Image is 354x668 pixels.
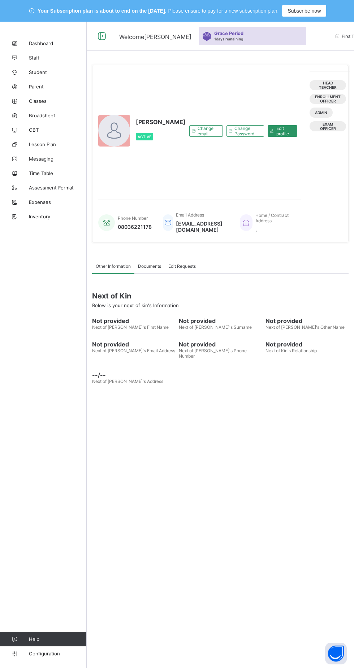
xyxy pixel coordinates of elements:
[29,199,87,205] span: Expenses
[214,37,243,41] span: 1 days remaining
[29,156,87,162] span: Messaging
[168,263,196,269] span: Edit Requests
[29,185,87,191] span: Assessment Format
[202,32,211,41] img: sticker-purple.71386a28dfed39d6af7621340158ba97.svg
[92,379,163,384] span: Next of [PERSON_NAME]'s Address
[118,224,152,230] span: 08036221178
[179,341,262,348] span: Not provided
[315,95,341,103] span: Enrollment Officer
[138,135,151,139] span: Active
[265,341,349,348] span: Not provided
[29,214,87,219] span: Inventory
[315,122,341,131] span: Exam Officer
[92,341,175,348] span: Not provided
[29,113,87,118] span: Broadsheet
[315,110,327,115] span: Admin
[136,118,186,126] span: [PERSON_NAME]
[118,215,148,221] span: Phone Number
[92,317,175,324] span: Not provided
[92,348,175,353] span: Next of [PERSON_NAME]'s Email Address
[29,84,87,89] span: Parent
[255,226,294,232] span: ,
[92,302,179,308] span: Below is your next of kin's Information
[179,348,247,359] span: Next of [PERSON_NAME]'s Phone Number
[29,69,87,75] span: Student
[265,348,317,353] span: Next of Kin's Relationship
[176,221,229,233] span: [EMAIL_ADDRESS][DOMAIN_NAME]
[214,31,243,36] span: Grace Period
[29,651,86,656] span: Configuration
[29,127,87,133] span: CBT
[96,263,131,269] span: Other Information
[179,317,262,324] span: Not provided
[315,81,341,89] span: Head Teacher
[29,55,87,61] span: Staff
[176,212,204,218] span: Email Address
[138,263,161,269] span: Documents
[38,8,166,14] span: Your Subscription plan is about to end on the [DATE].
[265,324,345,330] span: Next of [PERSON_NAME]'s Other Name
[179,324,252,330] span: Next of [PERSON_NAME]'s Surname
[265,317,349,324] span: Not provided
[29,170,87,176] span: Time Table
[29,40,87,46] span: Dashboard
[325,643,347,664] button: Open asap
[255,213,289,223] span: Home / Contract Address
[29,141,87,147] span: Lesson Plan
[92,371,175,379] span: --/--
[288,8,321,14] span: Subscribe now
[119,33,191,40] span: Welcome [PERSON_NAME]
[29,636,86,642] span: Help
[92,292,349,300] span: Next of Kin
[29,98,87,104] span: Classes
[168,8,279,14] span: Please ensure to pay for a new subscription plan.
[276,126,292,136] span: Edit profile
[198,126,217,136] span: Change email
[234,126,258,136] span: Change Password
[92,324,169,330] span: Next of [PERSON_NAME]'s First Name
